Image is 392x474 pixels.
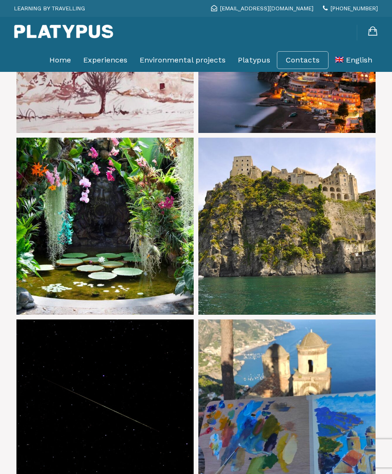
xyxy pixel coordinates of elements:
img: Platypus [14,24,113,39]
a: English [335,48,372,72]
a: Home [49,48,71,72]
p: LEARNING BY TRAVELLING [14,2,85,15]
a: Contacts [286,55,320,65]
a: Platypus [238,48,270,72]
a: [PHONE_NUMBER] [323,5,378,12]
span: [EMAIL_ADDRESS][DOMAIN_NAME] [220,5,314,12]
span: [PHONE_NUMBER] [330,5,378,12]
a: Experiences [83,48,127,72]
span: English [346,55,372,64]
a: Environmental projects [140,48,226,72]
a: [EMAIL_ADDRESS][DOMAIN_NAME] [211,5,314,12]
